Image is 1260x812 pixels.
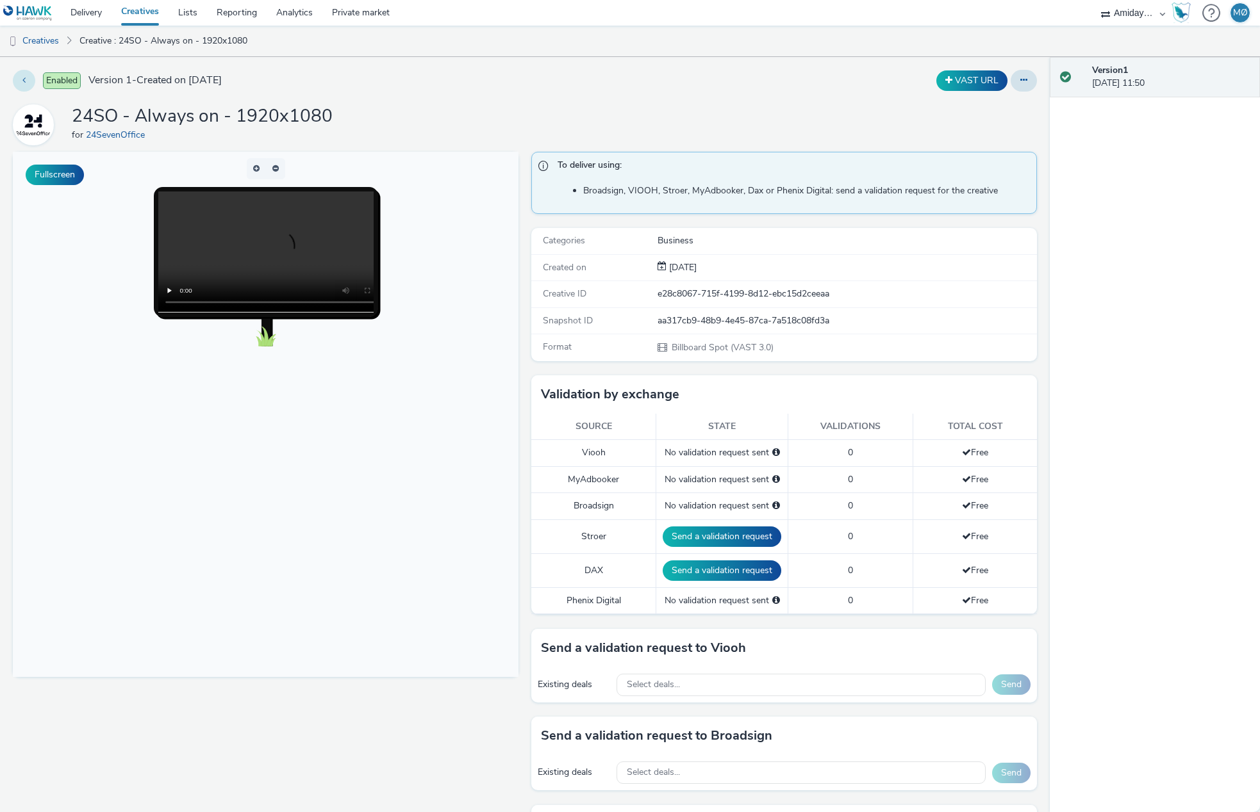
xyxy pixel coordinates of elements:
[667,261,697,274] div: Creation 06 October 2025, 11:50
[86,129,150,141] a: 24SevenOffice
[531,466,656,492] td: MyAdbooker
[658,288,1036,300] div: e28c8067-715f-4199-8d12-ebc15d2ceeaa
[583,184,1030,197] li: Broadsign, VIOOH, Stroer, MyAdbooker, Dax or Phenix Digital: send a validation request for the cr...
[848,499,853,512] span: 0
[1092,64,1128,76] strong: Version 1
[6,35,19,48] img: dooh
[15,106,52,143] img: 24SevenOffice
[962,530,988,542] span: Free
[1172,3,1191,23] img: Hawk Academy
[26,165,84,185] button: Fullscreen
[658,314,1036,327] div: aa317cb9-48b9-4e45-87ca-7a518c08fd3a
[962,594,988,606] span: Free
[538,766,610,779] div: Existing deals
[663,560,781,581] button: Send a validation request
[663,526,781,547] button: Send a validation request
[543,288,586,300] span: Creative ID
[627,767,680,778] span: Select deals...
[992,674,1031,695] button: Send
[3,5,53,21] img: undefined Logo
[531,440,656,466] td: Viooh
[933,70,1011,91] div: Duplicate the creative as a VAST URL
[43,72,81,89] span: Enabled
[772,499,780,512] div: Please select a deal below and click on Send to send a validation request to Broadsign.
[962,499,988,512] span: Free
[88,73,222,88] span: Version 1 - Created on [DATE]
[1172,3,1196,23] a: Hawk Academy
[543,314,593,327] span: Snapshot ID
[13,118,59,131] a: 24SevenOffice
[541,385,679,404] h3: Validation by exchange
[936,70,1007,91] button: VAST URL
[663,499,781,512] div: No validation request sent
[1233,3,1248,22] div: MØ
[848,564,853,576] span: 0
[663,473,781,486] div: No validation request sent
[531,587,656,613] td: Phenix Digital
[848,530,853,542] span: 0
[667,261,697,273] span: [DATE]
[73,26,254,56] a: Creative : 24SO - Always on - 1920x1080
[656,414,788,440] th: State
[772,594,780,607] div: Please select a deal below and click on Send to send a validation request to Phenix Digital.
[531,553,656,587] td: DAX
[531,414,656,440] th: Source
[1092,64,1250,90] div: [DATE] 11:50
[543,234,585,247] span: Categories
[992,763,1031,783] button: Send
[543,341,572,353] span: Format
[848,594,853,606] span: 0
[962,564,988,576] span: Free
[962,473,988,485] span: Free
[848,473,853,485] span: 0
[531,519,656,553] td: Stroer
[772,473,780,486] div: Please select a deal below and click on Send to send a validation request to MyAdbooker.
[772,446,780,459] div: Please select a deal below and click on Send to send a validation request to Viooh.
[72,104,333,129] h1: 24SO - Always on - 1920x1080
[788,414,913,440] th: Validations
[658,234,1036,247] div: Business
[538,678,610,691] div: Existing deals
[848,446,853,459] span: 0
[558,159,1024,175] span: To deliver using:
[72,129,86,141] span: for
[663,446,781,459] div: No validation request sent
[663,594,781,607] div: No validation request sent
[543,261,586,273] span: Created on
[627,679,680,690] span: Select deals...
[531,493,656,519] td: Broadsign
[962,446,988,459] span: Free
[541,638,746,658] h3: Send a validation request to Viooh
[541,726,772,745] h3: Send a validation request to Broadsign
[913,414,1038,440] th: Total cost
[670,341,774,353] span: Billboard Spot (VAST 3.0)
